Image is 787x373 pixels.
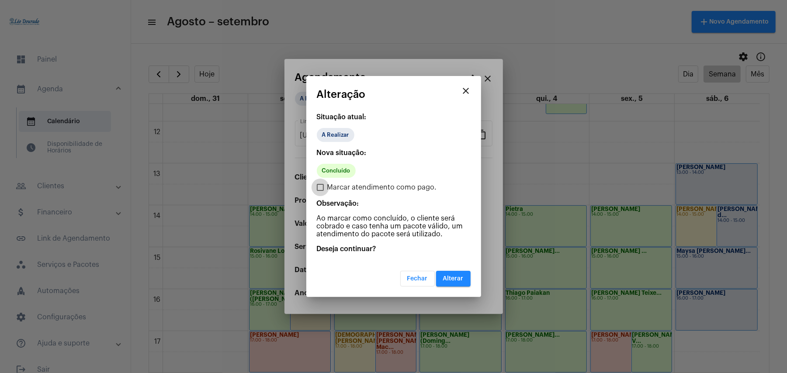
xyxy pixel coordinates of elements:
span: Alterar [443,276,464,282]
mat-chip: A Realizar [317,128,354,142]
button: Fechar [400,271,435,287]
p: Ao marcar como concluído, o cliente será cobrado e caso tenha um pacote válido, um atendimento do... [317,214,471,238]
mat-icon: close [461,86,472,96]
mat-chip: Concluído [317,164,356,178]
p: Observação: [317,200,471,207]
button: Alterar [436,271,471,287]
p: Nova situação: [317,149,471,157]
span: Fechar [407,276,428,282]
span: Alteração [317,89,366,100]
p: Situação atual: [317,113,471,121]
span: Marcar atendimento como pago. [327,182,437,193]
p: Deseja continuar? [317,245,471,253]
